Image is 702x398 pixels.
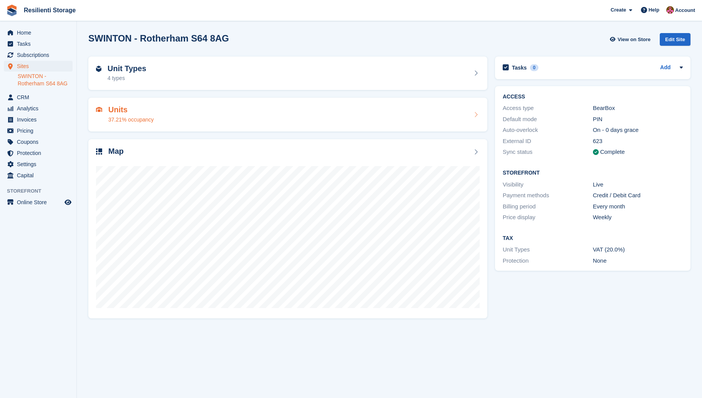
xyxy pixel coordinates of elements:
div: PIN [593,115,683,124]
a: Add [660,63,671,72]
img: Kerrie Whiteley [666,6,674,14]
span: Sites [17,61,63,72]
div: External ID [503,137,593,146]
div: Auto-overlock [503,126,593,135]
a: menu [4,159,73,170]
span: Protection [17,148,63,158]
span: Tasks [17,38,63,49]
a: menu [4,103,73,114]
h2: ACCESS [503,94,683,100]
a: Units 37.21% occupancy [88,98,487,132]
a: menu [4,148,73,158]
div: Unit Types [503,245,593,254]
a: SWINTON - Rotherham S64 8AG [18,73,73,87]
h2: Unit Types [108,64,146,73]
a: Preview store [63,198,73,207]
a: menu [4,38,73,49]
span: Create [611,6,626,14]
a: menu [4,170,73,181]
img: map-icn-33ee37083ee616e46c38cad1a60f524a97daa1e2b2c8c0bc3eb3415660979fc1.svg [96,148,102,155]
img: unit-icn-7be61d7bf1b0ce9d3e12c5938cc71ed9869f7b940bace4675aadf7bd6d80202e.svg [96,107,102,112]
span: View on Store [618,36,651,43]
h2: SWINTON - Rotherham S64 8AG [88,33,229,43]
span: Invoices [17,114,63,125]
div: 0 [530,64,539,71]
div: Live [593,180,683,189]
span: Analytics [17,103,63,114]
a: Unit Types 4 types [88,57,487,90]
div: Edit Site [660,33,690,46]
a: View on Store [609,33,654,46]
span: Capital [17,170,63,181]
span: Online Store [17,197,63,208]
a: menu [4,27,73,38]
span: Subscriptions [17,50,63,60]
span: Account [675,7,695,14]
a: menu [4,50,73,60]
h2: Tax [503,235,683,241]
h2: Map [108,147,124,156]
div: 37.21% occupancy [108,116,154,124]
div: Billing period [503,202,593,211]
div: Sync status [503,148,593,157]
div: Default mode [503,115,593,124]
span: CRM [17,92,63,103]
a: menu [4,197,73,208]
span: Pricing [17,125,63,136]
img: stora-icon-8386f47178a22dfd0bd8f6a31ec36ba5ce8667c1dd55bd0f319d3a0aa187defe.svg [6,5,18,16]
div: Access type [503,104,593,113]
div: VAT (20.0%) [593,245,683,254]
span: Home [17,27,63,38]
h2: Storefront [503,170,683,176]
a: Edit Site [660,33,690,49]
div: Every month [593,202,683,211]
div: 4 types [108,74,146,82]
a: menu [4,137,73,147]
a: Map [88,139,487,319]
span: Coupons [17,137,63,147]
div: BearBox [593,104,683,113]
a: Resilienti Storage [21,4,79,17]
a: menu [4,125,73,136]
div: On - 0 days grace [593,126,683,135]
h2: Tasks [512,64,527,71]
div: Credit / Debit Card [593,191,683,200]
div: Payment methods [503,191,593,200]
div: Complete [600,148,625,157]
img: unit-type-icn-2b2737a686de81e16bb02015468b77c625bbabd49415b5ef34ead5e3b44a266d.svg [96,66,101,72]
div: Protection [503,256,593,265]
div: Weekly [593,213,683,222]
span: Help [649,6,659,14]
div: 623 [593,137,683,146]
h2: Units [108,105,154,114]
a: menu [4,61,73,72]
div: Price display [503,213,593,222]
a: menu [4,92,73,103]
span: Settings [17,159,63,170]
div: None [593,256,683,265]
span: Storefront [7,187,76,195]
a: menu [4,114,73,125]
div: Visibility [503,180,593,189]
